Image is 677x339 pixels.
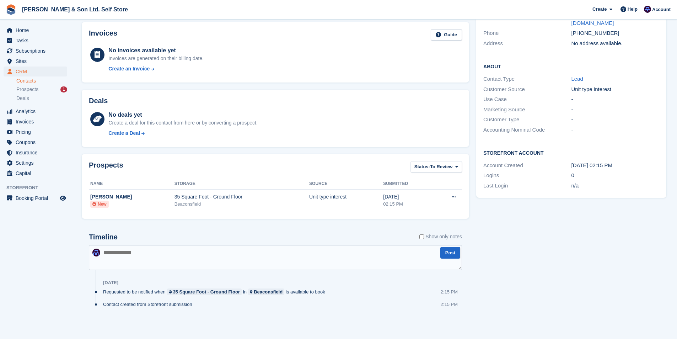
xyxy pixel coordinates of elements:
div: 1 [60,86,67,92]
span: Create [592,6,607,13]
a: menu [4,25,67,35]
h2: Deals [89,97,108,105]
a: menu [4,158,67,168]
div: Contact created from Storefront submission [103,301,196,308]
img: stora-icon-8386f47178a22dfd0bd8f6a31ec36ba5ce8667c1dd55bd0f319d3a0aa187defe.svg [6,4,16,15]
button: Status: To Review [410,161,462,173]
div: [PHONE_NUMBER] [571,29,659,37]
a: Lead [571,76,583,82]
label: Show only notes [419,233,462,240]
a: menu [4,193,67,203]
input: Show only notes [419,233,424,240]
span: Settings [16,158,58,168]
div: [DATE] [103,280,118,286]
div: - [571,126,659,134]
span: CRM [16,67,58,76]
div: 35 Square Foot - Ground Floor [174,193,309,201]
div: Account Created [483,161,571,170]
div: Customer Source [483,85,571,94]
div: Logins [483,171,571,180]
div: Last Login [483,182,571,190]
a: Create an Invoice [108,65,204,73]
div: Beaconsfield [174,201,309,208]
a: Create a Deal [108,129,257,137]
span: Invoices [16,117,58,127]
th: Name [89,178,174,190]
a: menu [4,168,67,178]
h2: Prospects [89,161,123,174]
span: Prospects [16,86,38,93]
span: To Review [430,163,452,170]
div: Accounting Nominal Code [483,126,571,134]
div: Use Case [483,95,571,104]
div: Unit type interest [571,85,659,94]
span: Pricing [16,127,58,137]
img: Josey Kitching [644,6,651,13]
span: Booking Portal [16,193,58,203]
div: 35 Square Foot - Ground Floor [173,288,240,295]
div: Requested to be notified when in is available to book [103,288,329,295]
th: Source [309,178,383,190]
span: Subscriptions [16,46,58,56]
span: Analytics [16,106,58,116]
span: Tasks [16,36,58,46]
span: Sites [16,56,58,66]
div: No invoices available yet [108,46,204,55]
a: menu [4,106,67,116]
span: Home [16,25,58,35]
div: [PERSON_NAME] [90,193,174,201]
div: 2:15 PM [441,301,458,308]
a: Prospects 1 [16,86,67,93]
div: Invoices are generated on their billing date. [108,55,204,62]
a: menu [4,67,67,76]
th: Storage [174,178,309,190]
div: 0 [571,171,659,180]
span: Account [652,6,671,13]
h2: Invoices [89,29,117,41]
th: Submitted [383,178,432,190]
div: [DATE] 02:15 PM [571,161,659,170]
div: - [571,106,659,114]
a: Deals [16,95,67,102]
a: Guide [431,29,462,41]
div: No deals yet [108,111,257,119]
a: menu [4,148,67,158]
a: Beaconsfield [248,288,284,295]
a: menu [4,117,67,127]
img: Josey Kitching [92,249,100,256]
div: Customer Type [483,116,571,124]
button: Post [440,247,460,259]
a: [PERSON_NAME][EMAIL_ADDRESS][DOMAIN_NAME] [571,4,619,26]
div: Unit type interest [309,193,383,201]
div: 02:15 PM [383,201,432,208]
div: Create a Deal [108,129,140,137]
span: Help [628,6,638,13]
a: menu [4,36,67,46]
div: - [571,95,659,104]
div: Contact Type [483,75,571,83]
h2: Storefront Account [483,149,659,156]
div: Marketing Source [483,106,571,114]
div: No address available. [571,39,659,48]
li: New [90,201,109,208]
span: Capital [16,168,58,178]
a: menu [4,127,67,137]
span: Insurance [16,148,58,158]
span: Deals [16,95,29,102]
span: Storefront [6,184,71,191]
div: - [571,116,659,124]
div: n/a [571,182,659,190]
a: menu [4,56,67,66]
div: Beaconsfield [254,288,283,295]
a: menu [4,46,67,56]
h2: About [483,63,659,70]
div: Create an Invoice [108,65,150,73]
a: Preview store [59,194,67,202]
a: 35 Square Foot - Ground Floor [167,288,242,295]
div: Create a deal for this contact from here or by converting a prospect. [108,119,257,127]
a: Contacts [16,78,67,84]
a: [PERSON_NAME] & Son Ltd. Self Store [19,4,131,15]
a: menu [4,137,67,147]
div: Address [483,39,571,48]
span: Status: [414,163,430,170]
